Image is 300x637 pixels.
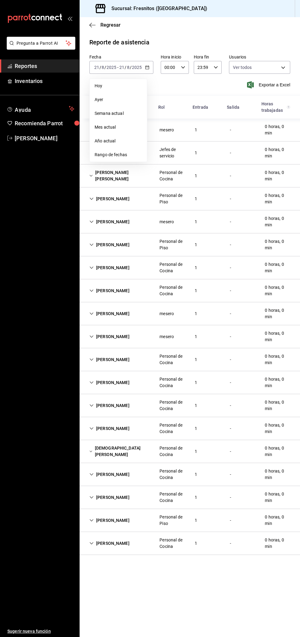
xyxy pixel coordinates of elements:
[84,492,134,503] div: Cell
[7,628,74,635] span: Sugerir nueva función
[155,331,179,342] div: Cell
[260,259,295,277] div: Cell
[15,134,74,142] span: [PERSON_NAME]
[260,328,295,345] div: Cell
[190,285,202,296] div: Cell
[95,110,142,117] span: Semana actual
[84,538,134,549] div: Cell
[190,515,202,526] div: Cell
[260,466,295,483] div: Cell
[225,331,236,342] div: Cell
[155,488,190,506] div: Cell
[159,311,174,317] div: mesero
[155,124,179,136] div: Cell
[225,216,236,228] div: Cell
[225,400,236,411] div: Cell
[225,354,236,365] div: Cell
[159,127,174,133] div: mesero
[159,169,185,182] div: Personal de Cocina
[80,141,300,164] div: Row
[80,417,300,440] div: Row
[225,515,236,526] div: Cell
[84,124,134,136] div: Cell
[80,440,300,463] div: Row
[7,37,75,50] button: Pregunta a Parrot AI
[159,376,185,389] div: Personal de Cocina
[84,193,134,205] div: Cell
[84,147,134,159] div: Cell
[225,308,236,319] div: Cell
[260,167,295,185] div: Cell
[84,216,134,228] div: Cell
[80,279,300,302] div: Row
[159,514,185,527] div: Personal de Piso
[15,62,74,70] span: Reportes
[4,44,75,51] a: Pregunta a Parrot AI
[260,488,295,506] div: Cell
[159,422,185,435] div: Personal de Cocina
[225,446,236,457] div: Cell
[248,81,290,89] button: Exportar a Excel
[155,466,190,483] div: Cell
[190,469,202,480] div: Cell
[233,64,252,70] span: Ver todos
[15,119,74,127] span: Recomienda Parrot
[80,233,300,256] div: Row
[260,282,295,300] div: Cell
[84,515,134,526] div: Cell
[100,22,121,28] span: Regresar
[225,170,236,182] div: Cell
[188,102,222,113] div: HeadCell
[225,469,236,480] div: Cell
[95,138,142,144] span: Año actual
[125,65,126,70] span: /
[84,308,134,319] div: Cell
[15,77,74,85] span: Inventarios
[260,305,295,322] div: Cell
[80,532,300,555] div: Row
[132,65,142,70] input: ----
[260,144,295,162] div: Cell
[106,65,117,70] input: ----
[95,96,142,103] span: Ayer
[95,152,142,158] span: Rango de fechas
[155,443,190,460] div: Cell
[84,423,134,434] div: Cell
[159,334,174,340] div: mesero
[190,492,202,503] div: Cell
[225,124,236,136] div: Cell
[260,121,295,139] div: Cell
[95,124,142,130] span: Mes actual
[225,262,236,273] div: Cell
[190,538,202,549] div: Cell
[159,192,185,205] div: Personal de Piso
[101,65,104,70] input: --
[190,423,202,434] div: Cell
[260,534,295,552] div: Cell
[84,400,134,411] div: Cell
[127,65,130,70] input: --
[190,193,202,205] div: Cell
[155,308,179,319] div: Cell
[155,374,190,391] div: Cell
[159,219,174,225] div: mesero
[190,262,202,273] div: Cell
[225,147,236,159] div: Cell
[80,509,300,532] div: Row
[260,397,295,414] div: Cell
[190,400,202,411] div: Cell
[130,65,132,70] span: /
[159,238,185,251] div: Personal de Piso
[260,190,295,208] div: Cell
[190,170,202,182] div: Cell
[80,348,300,371] div: Row
[95,83,142,89] span: Hoy
[84,443,155,460] div: Cell
[80,210,300,233] div: Row
[257,98,295,116] div: HeadCell
[222,102,256,113] div: HeadCell
[159,399,185,412] div: Personal de Cocina
[190,354,202,365] div: Cell
[159,284,185,297] div: Personal de Cocina
[153,102,188,113] div: HeadCell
